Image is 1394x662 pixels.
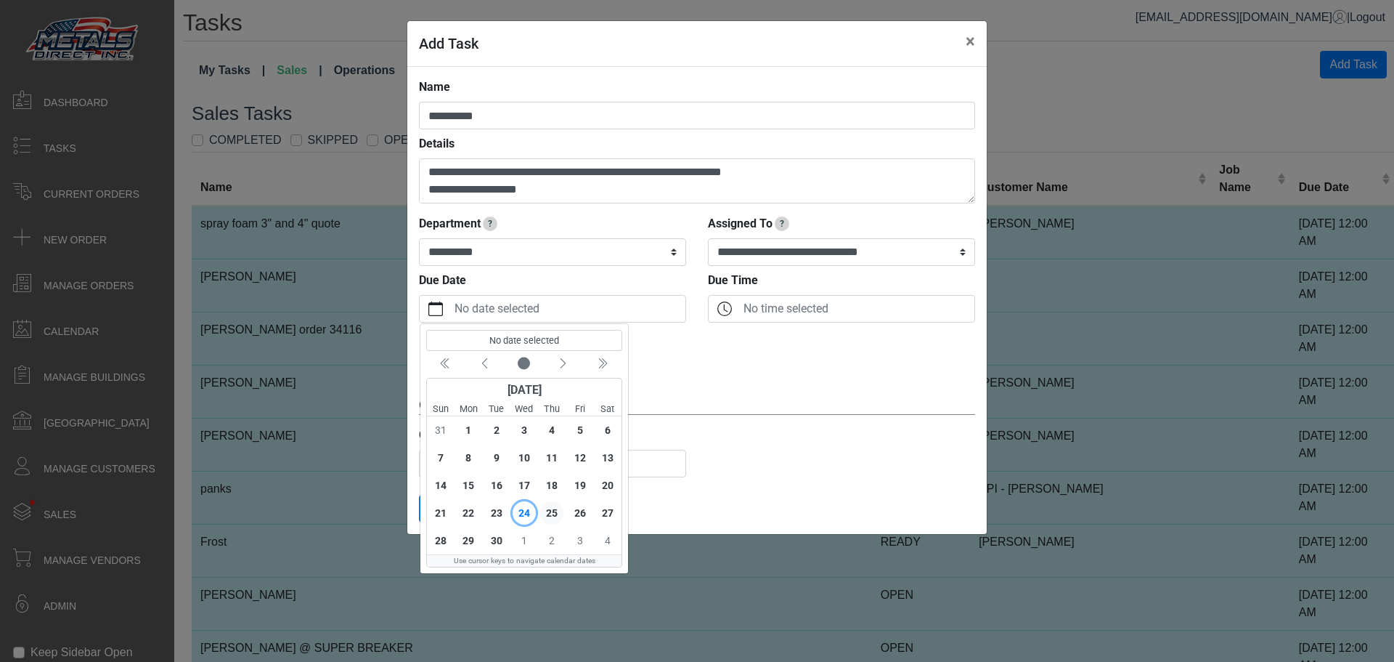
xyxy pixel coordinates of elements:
span: 17 [513,474,536,497]
span: 2 [540,529,563,552]
div: Sunday, September 7, 2025 [427,444,455,472]
button: Current month [505,354,544,375]
div: Sunday, August 31, 2025 [427,416,455,444]
div: Tuesday, September 16, 2025 [483,472,510,499]
div: Saturday, September 6, 2025 [594,416,621,444]
div: Wednesday, October 1, 2025 [510,527,538,554]
label: No date selected [452,296,685,322]
div: Wednesday, September 24, 2025 (Today) [510,499,538,527]
svg: chevron left [478,358,492,371]
svg: clock [717,302,732,316]
span: 30 [485,529,508,552]
button: Previous year [426,354,465,375]
div: Monday, September 8, 2025 [455,444,482,472]
div: Thursday, September 18, 2025 [538,472,566,499]
span: 3 [513,419,536,442]
button: Save [419,495,463,522]
span: 19 [568,474,592,497]
button: Next month [544,354,583,375]
svg: chevron double left [439,358,452,371]
div: Friday, September 19, 2025 [566,472,593,499]
div: Friday, September 12, 2025 [566,444,593,472]
span: 11 [540,446,563,469]
div: Use cursor keys to navigate calendar dates [427,555,621,566]
div: Saturday, September 13, 2025 [594,444,621,472]
span: 26 [568,501,592,525]
small: Friday [566,402,593,416]
div: Wednesday, September 17, 2025 [510,472,538,499]
span: 5 [568,419,592,442]
span: 4 [596,529,619,552]
svg: chevron double left [596,358,609,371]
span: 21 [429,501,452,525]
span: 23 [485,501,508,525]
button: Next year [583,354,622,375]
div: Saturday, September 27, 2025 [594,499,621,527]
div: Monday, September 1, 2025 [455,416,482,444]
span: 15 [457,474,480,497]
h5: Add Task [419,33,478,55]
span: 6 [596,419,619,442]
div: Friday, September 26, 2025 [566,499,593,527]
div: Tuesday, September 30, 2025 [483,527,510,554]
button: calendar [420,296,452,322]
div: Monday, September 15, 2025 [455,472,482,499]
svg: circle fill [518,358,531,371]
span: 4 [540,419,563,442]
div: Optional: Link to [419,397,975,415]
span: 13 [596,446,619,469]
small: Saturday [594,402,621,416]
div: Calendar navigation [426,354,622,375]
span: 14 [429,474,452,497]
small: Monday [455,402,482,416]
div: Sunday, September 21, 2025 [427,499,455,527]
svg: calendar [428,302,443,316]
div: Wednesday, September 10, 2025 [510,444,538,472]
button: clock [709,296,741,322]
span: 28 [429,529,452,552]
span: 2 [485,419,508,442]
span: 29 [457,529,480,552]
output: No date selected [426,330,622,351]
strong: Assigned To [708,217,773,230]
span: Selecting a department will automatically assign to an employee in that department [483,217,497,231]
span: 8 [457,446,480,469]
strong: Department [419,217,481,230]
div: Wednesday, September 3, 2025 [510,416,538,444]
div: [DATE] [427,379,621,402]
strong: Details [419,137,455,150]
div: Sunday, September 14, 2025 [427,472,455,499]
span: 22 [457,501,480,525]
span: 18 [540,474,563,497]
span: 16 [485,474,508,497]
strong: Due Date [419,273,466,287]
button: Close [954,21,987,62]
span: 1 [457,419,480,442]
label: No time selected [741,296,974,322]
span: 3 [568,529,592,552]
span: 1 [513,529,536,552]
strong: Customer [419,428,470,442]
span: 9 [485,446,508,469]
div: Friday, October 3, 2025 [566,527,593,554]
div: Sunday, September 28, 2025 [427,527,455,554]
svg: chevron left [557,358,570,371]
div: Friday, September 5, 2025 [566,416,593,444]
button: Previous month [465,354,505,375]
span: Track who this task is assigned to [775,217,789,231]
span: 31 [429,419,452,442]
div: Saturday, October 4, 2025 [594,527,621,554]
span: 27 [596,501,619,525]
div: Tuesday, September 23, 2025 [483,499,510,527]
span: 24 [513,501,536,525]
small: Thursday [538,402,566,416]
small: Sunday [427,402,455,416]
div: Tuesday, September 2, 2025 [483,416,510,444]
div: Monday, September 29, 2025 [455,527,482,554]
strong: Due Time [708,273,758,287]
small: Wednesday [510,402,538,416]
span: 7 [429,446,452,469]
span: 10 [513,446,536,469]
div: Thursday, September 4, 2025 [538,416,566,444]
span: 25 [540,501,563,525]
